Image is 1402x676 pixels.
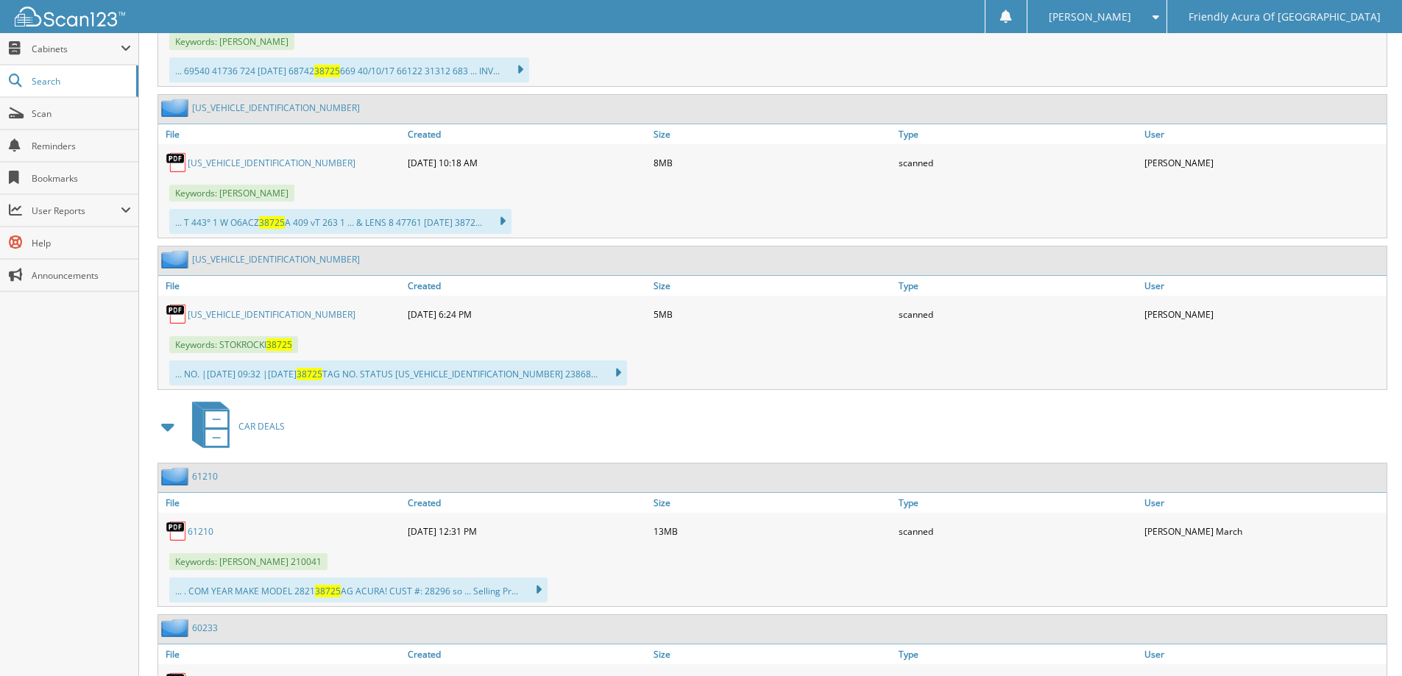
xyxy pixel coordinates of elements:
[650,276,896,296] a: Size
[161,99,192,117] img: folder2.png
[404,516,650,546] div: [DATE] 12:31 PM
[161,250,192,268] img: folder2.png
[259,216,285,229] span: 38725
[650,299,896,329] div: 5MB
[1189,13,1381,21] span: Friendly Acura Of [GEOGRAPHIC_DATA]
[192,102,360,114] a: [US_VEHICLE_IDENTIFICATION_NUMBER]
[169,577,548,602] div: ... . COM YEAR MAKE MODEL 2821 AG ACURA! CUST #: 28296 so ... Selling Pr...
[169,185,294,202] span: Keywords: [PERSON_NAME]
[188,308,355,321] a: [US_VEHICLE_IDENTIFICATION_NUMBER]
[166,520,188,542] img: PDF.png
[1141,148,1387,177] div: [PERSON_NAME]
[192,622,218,634] a: 60233
[32,140,131,152] span: Reminders
[895,276,1141,296] a: Type
[650,148,896,177] div: 8MB
[895,124,1141,144] a: Type
[32,75,129,88] span: Search
[158,276,404,296] a: File
[1141,299,1387,329] div: [PERSON_NAME]
[169,57,529,82] div: ... 69540 41736 724 [DATE] 68742 669 40/10/17 66122 31312 683 ... INV...
[169,553,328,570] span: Keywords: [PERSON_NAME] 210041
[169,33,294,50] span: Keywords: [PERSON_NAME]
[188,525,213,538] a: 61210
[169,209,511,234] div: ... T 443° 1 W O6ACZ A 409 vT 263 1 ... & LENS 8 47761 [DATE] 3872...
[158,644,404,664] a: File
[1141,516,1387,546] div: [PERSON_NAME] March
[161,467,192,485] img: folder2.png
[404,276,650,296] a: Created
[32,43,121,55] span: Cabinets
[1141,276,1387,296] a: User
[161,619,192,637] img: folder2.png
[650,516,896,546] div: 13MB
[192,470,218,483] a: 61210
[297,368,322,380] span: 38725
[404,644,650,664] a: Created
[1141,644,1387,664] a: User
[32,107,131,120] span: Scan
[404,493,650,513] a: Created
[192,253,360,266] a: [US_VEHICLE_IDENTIFICATION_NUMBER]
[404,124,650,144] a: Created
[314,65,340,77] span: 38725
[169,360,627,385] div: ... NO. |[DATE] 09:32 |[DATE] TAG NO. STATUS [US_VEHICLE_IDENTIFICATION_NUMBER] 23868...
[158,493,404,513] a: File
[166,303,188,325] img: PDF.png
[32,172,131,185] span: Bookmarks
[166,152,188,174] img: PDF.png
[158,124,404,144] a: File
[650,644,896,664] a: Size
[895,516,1141,546] div: scanned
[266,338,292,351] span: 38725
[315,585,341,597] span: 38725
[895,299,1141,329] div: scanned
[1049,13,1131,21] span: [PERSON_NAME]
[169,336,298,353] span: Keywords: STOKROCKI
[404,148,650,177] div: [DATE] 10:18 AM
[1141,493,1387,513] a: User
[404,299,650,329] div: [DATE] 6:24 PM
[895,148,1141,177] div: scanned
[32,204,121,217] span: User Reports
[32,269,131,282] span: Announcements
[32,237,131,249] span: Help
[15,7,125,26] img: scan123-logo-white.svg
[238,420,285,433] span: CAR DEALS
[183,397,285,455] a: CAR DEALS
[895,644,1141,664] a: Type
[650,493,896,513] a: Size
[188,157,355,169] a: [US_VEHICLE_IDENTIFICATION_NUMBER]
[650,124,896,144] a: Size
[895,493,1141,513] a: Type
[1141,124,1387,144] a: User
